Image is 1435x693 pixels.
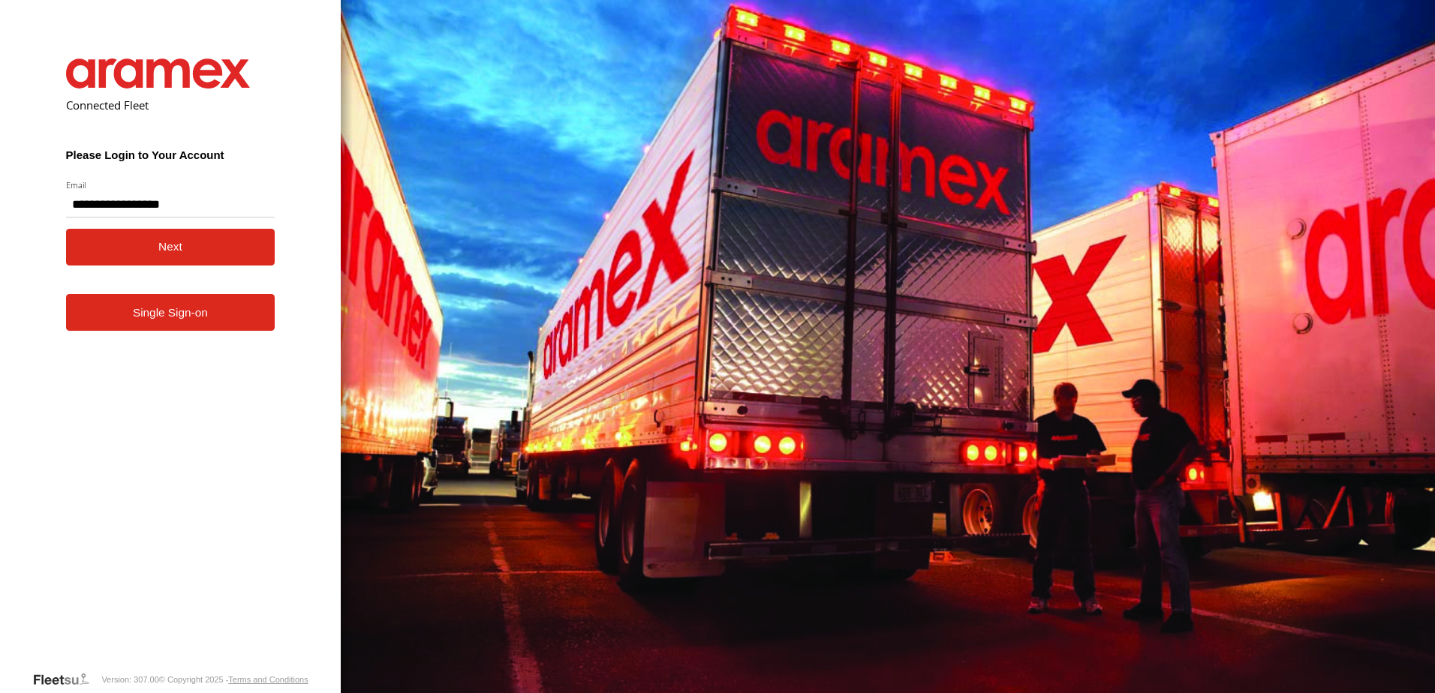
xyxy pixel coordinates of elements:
[101,675,158,684] div: Version: 307.00
[66,294,275,331] a: Single Sign-on
[66,58,251,88] img: Aramex
[66,97,275,112] h2: Connected Fleet
[66,229,275,265] button: Next
[159,675,308,684] div: © Copyright 2025 -
[228,675,308,684] a: Terms and Conditions
[32,672,101,687] a: Visit our Website
[66,179,275,190] label: Email
[66,148,275,161] h3: Please Login to Your Account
